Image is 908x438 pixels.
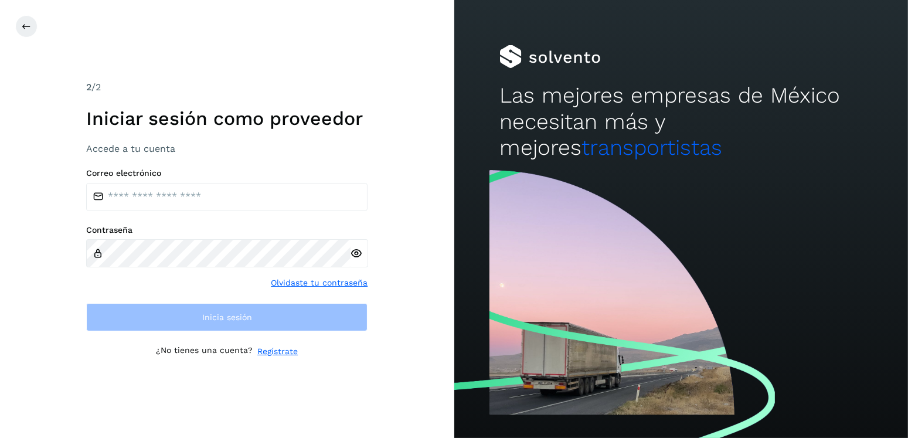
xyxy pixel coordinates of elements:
div: /2 [86,80,368,94]
span: 2 [86,82,91,93]
h2: Las mejores empresas de México necesitan más y mejores [499,83,863,161]
p: ¿No tienes una cuenta? [156,345,253,358]
span: Inicia sesión [202,313,252,321]
h1: Iniciar sesión como proveedor [86,107,368,130]
h3: Accede a tu cuenta [86,143,368,154]
label: Contraseña [86,225,368,235]
button: Inicia sesión [86,303,368,331]
a: Olvidaste tu contraseña [271,277,368,289]
label: Correo electrónico [86,168,368,178]
span: transportistas [581,135,722,160]
a: Regístrate [257,345,298,358]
